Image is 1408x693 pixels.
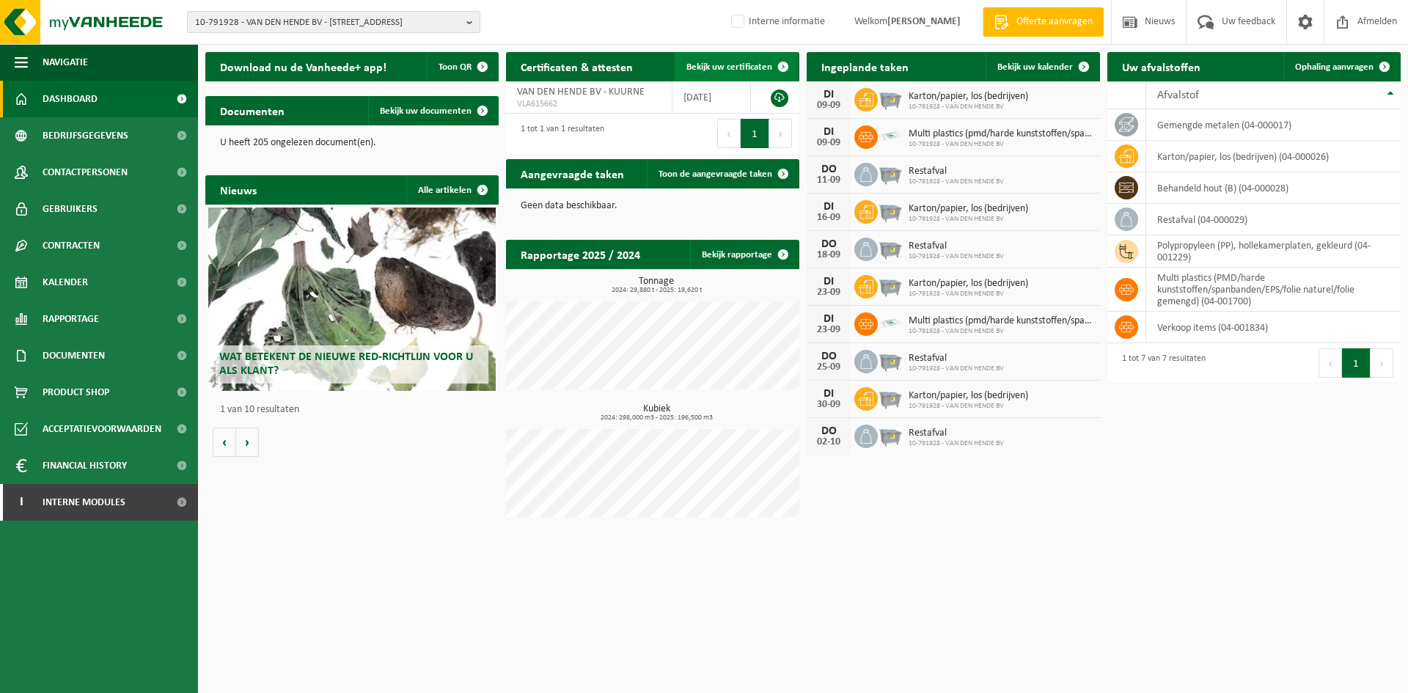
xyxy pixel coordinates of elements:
h2: Rapportage 2025 / 2024 [506,240,655,268]
div: 09-09 [814,138,843,148]
span: VAN DEN HENDE BV - KUURNE [517,87,645,98]
span: Dashboard [43,81,98,117]
span: Gebruikers [43,191,98,227]
span: Restafval [909,353,1004,364]
span: Offerte aanvragen [1013,15,1096,29]
span: 10-791928 - VAN DEN HENDE BV [909,252,1004,261]
span: Product Shop [43,374,109,411]
span: Ophaling aanvragen [1295,62,1374,72]
div: DI [814,388,843,400]
td: karton/papier, los (bedrijven) (04-000026) [1146,141,1401,172]
h2: Uw afvalstoffen [1107,52,1215,81]
img: LP-SK-00500-LPE-16 [878,310,903,335]
span: Bekijk uw certificaten [686,62,772,72]
span: Toon QR [439,62,472,72]
img: WB-2500-GAL-GY-01 [878,161,903,186]
div: 1 tot 7 van 7 resultaten [1115,347,1206,379]
span: Wat betekent de nieuwe RED-richtlijn voor u als klant? [219,351,473,377]
h3: Kubiek [513,404,799,422]
span: Multi plastics (pmd/harde kunststoffen/spanbanden/eps/folie naturel/folie gemeng... [909,128,1093,140]
img: WB-2500-GAL-GY-01 [878,422,903,447]
a: Offerte aanvragen [983,7,1104,37]
span: 10-791928 - VAN DEN HENDE BV [909,364,1004,373]
button: Next [769,119,792,148]
h2: Download nu de Vanheede+ app! [205,52,401,81]
div: DI [814,201,843,213]
h3: Tonnage [513,276,799,294]
td: polypropyleen (PP), hollekamerplaten, gekleurd (04-001229) [1146,235,1401,268]
span: 10-791928 - VAN DEN HENDE BV [909,140,1093,149]
img: WB-2500-GAL-GY-01 [878,86,903,111]
span: 10-791928 - VAN DEN HENDE BV [909,177,1004,186]
span: Financial History [43,447,127,484]
td: restafval (04-000029) [1146,204,1401,235]
td: multi plastics (PMD/harde kunststoffen/spanbanden/EPS/folie naturel/folie gemengd) (04-001700) [1146,268,1401,312]
div: 11-09 [814,175,843,186]
span: Toon de aangevraagde taken [659,169,772,179]
a: Toon de aangevraagde taken [647,159,798,188]
span: 10-791928 - VAN DEN HENDE BV [909,103,1028,111]
p: U heeft 205 ongelezen document(en). [220,138,484,148]
div: 23-09 [814,325,843,335]
span: Restafval [909,166,1004,177]
a: Bekijk rapportage [690,240,798,269]
p: Geen data beschikbaar. [521,201,785,211]
div: DO [814,351,843,362]
div: 30-09 [814,400,843,410]
span: Acceptatievoorwaarden [43,411,161,447]
div: 1 tot 1 van 1 resultaten [513,117,604,150]
div: DO [814,164,843,175]
span: Karton/papier, los (bedrijven) [909,203,1028,215]
img: WB-2500-GAL-GY-01 [878,273,903,298]
span: Afvalstof [1157,89,1199,101]
span: Bedrijfsgegevens [43,117,128,154]
span: Navigatie [43,44,88,81]
td: [DATE] [672,81,751,114]
button: 1 [741,119,769,148]
div: DI [814,89,843,100]
div: 02-10 [814,437,843,447]
div: DO [814,238,843,250]
button: Previous [717,119,741,148]
span: Bekijk uw kalender [997,62,1073,72]
span: I [15,484,28,521]
div: 09-09 [814,100,843,111]
img: LP-SK-00500-LPE-16 [878,123,903,148]
h2: Aangevraagde taken [506,159,639,188]
span: Restafval [909,428,1004,439]
button: 1 [1342,348,1371,378]
img: WB-2500-GAL-GY-01 [878,198,903,223]
div: 16-09 [814,213,843,223]
span: Karton/papier, los (bedrijven) [909,278,1028,290]
span: 2024: 298,000 m3 - 2025: 196,500 m3 [513,414,799,422]
div: DI [814,276,843,287]
div: 25-09 [814,362,843,373]
button: Previous [1319,348,1342,378]
div: 18-09 [814,250,843,260]
div: 23-09 [814,287,843,298]
span: Contracten [43,227,100,264]
button: Toon QR [427,52,497,81]
p: 1 van 10 resultaten [220,405,491,415]
button: Vorige [213,428,236,457]
img: WB-2500-GAL-GY-01 [878,235,903,260]
span: 10-791928 - VAN DEN HENDE BV [909,290,1028,298]
a: Alle artikelen [406,175,497,205]
a: Bekijk uw kalender [986,52,1099,81]
div: DO [814,425,843,437]
h2: Certificaten & attesten [506,52,648,81]
span: Contactpersonen [43,154,128,191]
span: Rapportage [43,301,99,337]
span: Bekijk uw documenten [380,106,472,116]
span: 10-791928 - VAN DEN HENDE BV [909,327,1093,336]
span: 10-791928 - VAN DEN HENDE BV [909,402,1028,411]
span: 10-791928 - VAN DEN HENDE BV [909,215,1028,224]
a: Bekijk uw documenten [368,96,497,125]
a: Ophaling aanvragen [1283,52,1399,81]
div: DI [814,313,843,325]
label: Interne informatie [728,11,825,33]
span: Karton/papier, los (bedrijven) [909,91,1028,103]
button: Volgende [236,428,259,457]
td: verkoop items (04-001834) [1146,312,1401,343]
h2: Ingeplande taken [807,52,923,81]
